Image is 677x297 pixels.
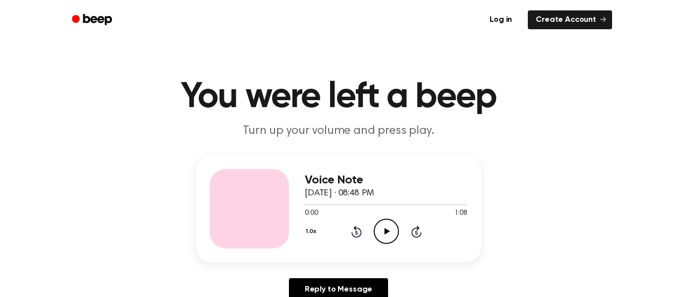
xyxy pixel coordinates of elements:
a: Beep [65,10,121,30]
p: Turn up your volume and press play. [148,123,529,139]
span: [DATE] · 08:48 PM [305,189,374,198]
h3: Voice Note [305,174,467,187]
a: Create Account [528,10,612,29]
h1: You were left a beep [85,79,592,115]
button: 1.0x [305,223,320,240]
span: 0:00 [305,208,318,219]
span: 1:08 [454,208,467,219]
a: Log in [480,8,522,31]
